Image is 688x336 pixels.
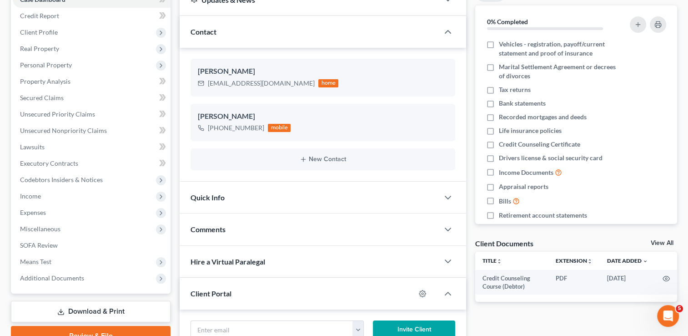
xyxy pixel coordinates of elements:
span: Marital Settlement Agreement or decrees of divorces [499,62,619,81]
div: [PERSON_NAME] [198,66,448,77]
span: Bank statements [499,99,546,108]
i: unfold_more [587,259,593,264]
span: Tax returns [499,85,531,94]
span: Additional Documents [20,274,84,282]
div: [EMAIL_ADDRESS][DOMAIN_NAME] [208,79,315,88]
span: Client Profile [20,28,58,36]
span: Appraisal reports [499,182,548,191]
strong: 0% Completed [487,18,528,25]
span: Comments [191,225,226,234]
a: Secured Claims [13,90,171,106]
span: Secured Claims [20,94,64,102]
span: Miscellaneous [20,225,60,233]
span: Unsecured Nonpriority Claims [20,127,107,134]
div: Client Documents [475,239,533,248]
span: Income [20,192,41,200]
a: Extensionunfold_more [556,257,593,264]
div: home [318,79,338,87]
span: Recorded mortgages and deeds [499,112,587,122]
span: Expenses [20,209,46,216]
span: Vehicles - registration, payoff/current statement and proof of insurance [499,40,619,58]
a: Property Analysis [13,73,171,90]
span: Lawsuits [20,143,45,151]
span: Credit Counseling Certificate [499,140,580,149]
a: Executory Contracts [13,155,171,172]
span: Means Test [20,258,51,265]
a: Titleunfold_more [482,257,502,264]
a: SOFA Review [13,237,171,254]
span: Credit Report [20,12,59,20]
span: Hire a Virtual Paralegal [191,257,265,266]
div: [PHONE_NUMBER] [208,123,264,132]
iframe: Intercom live chat [657,305,679,327]
i: expand_more [643,259,648,264]
i: unfold_more [497,259,502,264]
div: [PERSON_NAME] [198,111,448,122]
span: Executory Contracts [20,159,78,167]
span: Real Property [20,45,59,52]
span: Quick Info [191,193,225,202]
td: PDF [548,270,600,295]
span: Codebtors Insiders & Notices [20,176,103,183]
td: Credit Counseling Course (Debtor) [475,270,548,295]
td: [DATE] [600,270,655,295]
div: mobile [268,124,291,132]
a: Download & Print [11,301,171,322]
a: Credit Report [13,8,171,24]
span: Drivers license & social security card [499,153,603,163]
span: Client Portal [191,289,231,298]
span: Retirement account statements [499,211,587,220]
span: Unsecured Priority Claims [20,110,95,118]
span: SOFA Review [20,241,58,249]
a: Unsecured Priority Claims [13,106,171,122]
span: Life insurance policies [499,126,562,135]
a: Unsecured Nonpriority Claims [13,122,171,139]
a: Date Added expand_more [607,257,648,264]
span: 5 [676,305,683,312]
span: Contact [191,27,216,36]
span: Personal Property [20,61,72,69]
a: Lawsuits [13,139,171,155]
span: Income Documents [499,168,553,177]
a: View All [651,240,673,246]
span: Property Analysis [20,77,70,85]
button: New Contact [198,156,448,163]
span: Bills [499,197,511,206]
